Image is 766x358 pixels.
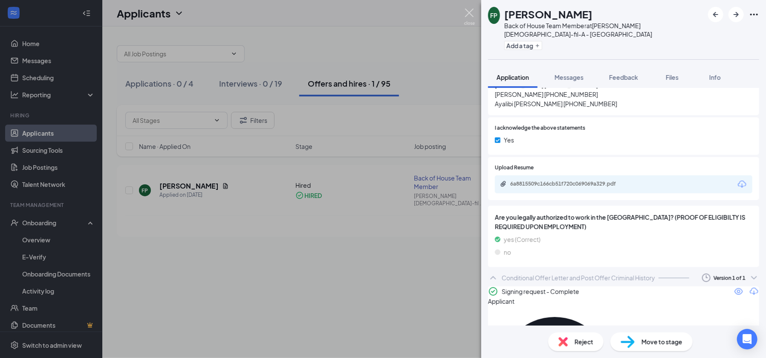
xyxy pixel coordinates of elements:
[749,286,759,297] svg: Download
[488,297,759,306] div: Applicant
[609,73,638,81] span: Feedback
[488,286,498,297] svg: CheckmarkCircle
[495,124,585,132] span: I acknowledge the above statements
[504,21,704,38] div: Back of House Team Member at [PERSON_NAME] [DEMOGRAPHIC_DATA]-fil-A - [GEOGRAPHIC_DATA]
[490,11,497,20] div: FP
[714,274,746,282] div: Version 1 of 1
[500,180,507,187] svg: Paperclip
[495,71,752,108] span: [PERSON_NAME] [PHONE_NUMBER] [PERSON_NAME] [PHONE_NUMBER] [PERSON_NAME] [PHONE_NUMBER] Ayalibi [P...
[495,212,752,231] span: Are you legally authorized to work in the [GEOGRAPHIC_DATA]? (PROOF OF ELIGIBILTY IS REQUIRED UPO...
[495,164,534,172] span: Upload Resume
[731,9,741,20] svg: ArrowRight
[737,179,747,189] svg: Download
[555,73,584,81] span: Messages
[666,73,679,81] span: Files
[701,273,711,283] svg: Clock
[502,287,579,296] div: Signing request - Complete
[734,286,744,297] svg: Eye
[497,73,529,81] span: Application
[488,273,498,283] svg: ChevronUp
[709,73,721,81] span: Info
[504,135,514,145] span: Yes
[504,235,541,244] span: yes (Correct)
[500,180,638,189] a: Paperclip6a8815509c166cb51f720c069069a329.pdf
[749,9,759,20] svg: Ellipses
[502,274,655,282] div: Conditional Offer Letter and Post Offer Criminal History
[504,41,542,50] button: PlusAdd a tag
[708,7,723,22] button: ArrowLeftNew
[535,43,540,48] svg: Plus
[749,273,759,283] svg: ChevronDown
[642,337,682,346] span: Move to stage
[711,9,721,20] svg: ArrowLeftNew
[575,337,593,346] span: Reject
[504,7,593,21] h1: [PERSON_NAME]
[737,329,757,349] div: Open Intercom Messenger
[504,247,511,257] span: no
[728,7,744,22] button: ArrowRight
[510,180,630,187] div: 6a8815509c166cb51f720c069069a329.pdf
